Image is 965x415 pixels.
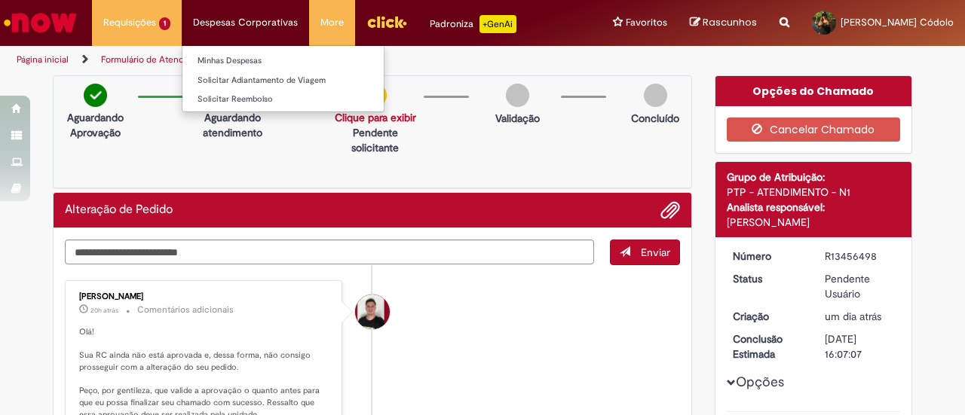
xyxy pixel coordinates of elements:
span: [PERSON_NAME] Códolo [841,16,954,29]
a: Solicitar Adiantamento de Viagem [182,72,384,89]
dt: Status [721,271,814,286]
div: [PERSON_NAME] [727,215,901,230]
span: 20h atrás [90,306,118,315]
h2: Alteração de Pedido Histórico de tíquete [65,203,173,217]
span: Requisições [103,15,156,30]
span: um dia atrás [825,310,881,323]
span: 1 [159,17,170,30]
img: ServiceNow [2,8,79,38]
div: Analista responsável: [727,200,901,215]
time: 28/08/2025 10:07:04 [825,310,881,323]
img: click_logo_yellow_360x200.png [366,11,407,33]
div: PTP - ATENDIMENTO - N1 [727,185,901,200]
p: +GenAi [479,15,516,33]
div: Grupo de Atribuição: [727,169,901,185]
img: check-circle-green.png [84,84,107,107]
p: Concluído [631,111,679,126]
a: Formulário de Atendimento [101,53,213,66]
button: Cancelar Chamado [727,117,901,142]
div: [PERSON_NAME] [79,292,330,301]
span: Rascunhos [703,15,757,29]
span: Favoritos [626,15,667,30]
a: Minhas Despesas [182,53,384,69]
div: Pendente Usuário [825,271,895,301]
p: Pendente solicitante [335,125,416,155]
img: img-circle-grey.png [506,84,529,107]
div: Padroniza [430,15,516,33]
dt: Criação [721,309,814,324]
div: Opções do Chamado [715,76,912,106]
div: [DATE] 16:07:07 [825,331,895,362]
span: Despesas Corporativas [193,15,298,30]
a: Solicitar Reembolso [182,91,384,108]
a: Rascunhos [690,16,757,30]
time: 28/08/2025 15:27:41 [90,306,118,315]
div: 28/08/2025 10:07:04 [825,309,895,324]
a: Página inicial [17,53,69,66]
span: More [320,15,344,30]
textarea: Digite sua mensagem aqui... [65,240,594,264]
p: Validação [495,111,540,126]
p: Aguardando atendimento [197,110,268,140]
small: Comentários adicionais [137,304,234,316]
button: Adicionar anexos [660,200,680,220]
button: Enviar [610,240,680,265]
span: Enviar [641,246,670,259]
dt: Número [721,249,814,264]
dt: Conclusão Estimada [721,331,814,362]
ul: Trilhas de página [11,46,632,74]
ul: Despesas Corporativas [182,45,384,112]
a: Clique para exibir [335,111,416,124]
img: img-circle-grey.png [644,84,667,107]
div: Matheus Henrique Drudi [355,294,390,329]
div: R13456498 [825,249,895,264]
p: Aguardando Aprovação [60,110,130,140]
